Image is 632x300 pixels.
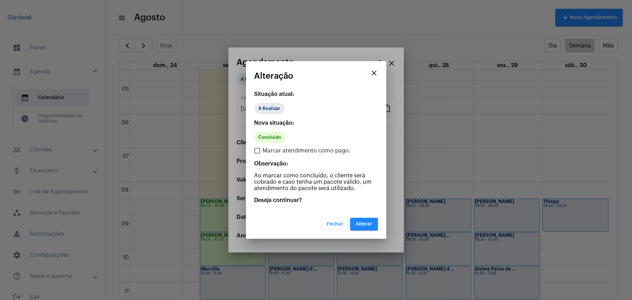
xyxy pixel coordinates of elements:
[321,218,349,230] button: Fechar
[254,71,294,80] span: Alteração
[370,69,379,77] mat-icon: close
[356,222,372,227] span: Alterar
[254,161,378,167] p: Observação:
[327,222,344,227] span: Fechar
[350,218,378,230] button: Alterar
[254,172,378,191] p: Ao marcar como concluído, o cliente será cobrado e caso tenha um pacote válido, um atendimento do...
[254,132,286,143] mat-chip: Concluído
[254,120,378,126] p: Nova situação:
[254,197,378,203] p: Deseja continuar?
[254,103,285,114] mat-chip: A Realizar
[254,91,378,97] p: Situação atual:
[263,146,351,155] span: Marcar atendimento como pago.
